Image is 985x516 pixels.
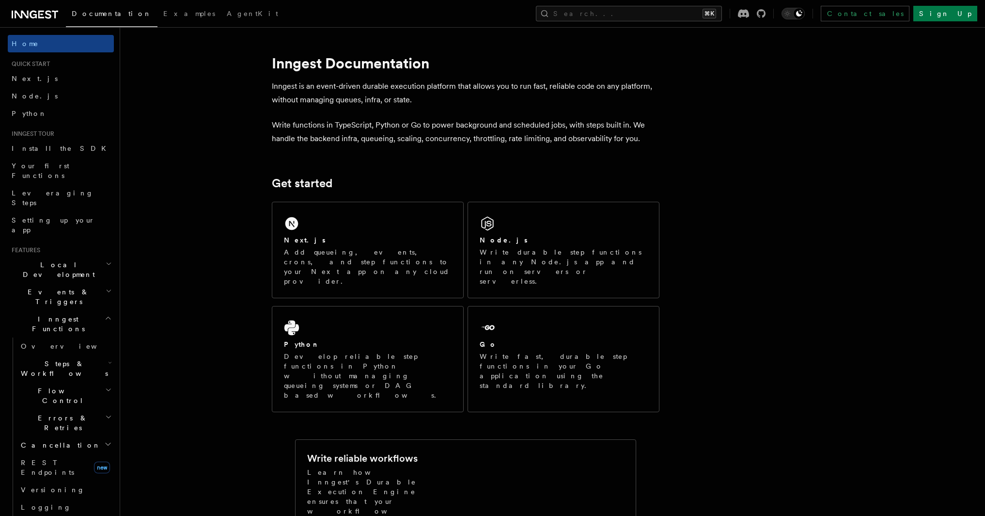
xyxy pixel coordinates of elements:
[17,481,114,499] a: Versioning
[284,247,452,286] p: Add queueing, events, crons, and step functions to your Next app on any cloud provider.
[8,60,50,68] span: Quick start
[66,3,157,27] a: Documentation
[17,409,114,436] button: Errors & Retries
[21,503,71,511] span: Logging
[536,6,722,21] button: Search...⌘K
[8,140,114,157] a: Install the SDK
[8,256,114,283] button: Local Development
[8,338,114,516] div: Inngest Functions
[8,310,114,338] button: Inngest Functions
[17,413,105,433] span: Errors & Retries
[8,287,106,306] span: Events & Triggers
[157,3,221,26] a: Examples
[8,184,114,211] a: Leveraging Steps
[21,459,74,476] span: REST Endpoints
[480,247,647,286] p: Write durable step functions in any Node.js app and run on servers or serverless.
[17,454,114,481] a: REST Endpointsnew
[12,39,39,48] span: Home
[272,54,659,72] h1: Inngest Documentation
[21,342,121,350] span: Overview
[480,235,528,245] h2: Node.js
[272,80,659,107] p: Inngest is an event-driven durable execution platform that allows you to run fast, reliable code ...
[8,70,114,87] a: Next.js
[8,130,54,138] span: Inngest tour
[272,306,464,412] a: PythonDevelop reliable step functions in Python without managing queueing systems or DAG based wo...
[12,92,58,100] span: Node.js
[12,75,58,82] span: Next.js
[72,10,152,17] span: Documentation
[17,436,114,454] button: Cancellation
[17,338,114,355] a: Overview
[94,462,110,473] span: new
[8,211,114,239] a: Setting up your app
[8,105,114,122] a: Python
[703,9,716,18] kbd: ⌘K
[17,499,114,516] a: Logging
[821,6,909,21] a: Contact sales
[17,355,114,382] button: Steps & Workflows
[21,486,85,494] span: Versioning
[272,118,659,145] p: Write functions in TypeScript, Python or Go to power background and scheduled jobs, with steps bu...
[12,189,94,207] span: Leveraging Steps
[913,6,977,21] a: Sign Up
[12,216,95,234] span: Setting up your app
[480,352,647,390] p: Write fast, durable step functions in your Go application using the standard library.
[284,339,320,349] h2: Python
[12,145,112,152] span: Install the SDK
[468,202,659,298] a: Node.jsWrite durable step functions in any Node.js app and run on servers or serverless.
[782,8,805,19] button: Toggle dark mode
[17,386,105,405] span: Flow Control
[221,3,284,26] a: AgentKit
[480,339,497,349] h2: Go
[8,246,40,254] span: Features
[8,314,105,334] span: Inngest Functions
[17,440,101,450] span: Cancellation
[8,35,114,52] a: Home
[17,359,108,378] span: Steps & Workflows
[284,352,452,400] p: Develop reliable step functions in Python without managing queueing systems or DAG based workflows.
[8,260,106,279] span: Local Development
[12,110,47,117] span: Python
[163,10,215,17] span: Examples
[8,87,114,105] a: Node.js
[8,283,114,310] button: Events & Triggers
[272,202,464,298] a: Next.jsAdd queueing, events, crons, and step functions to your Next app on any cloud provider.
[307,451,418,465] h2: Write reliable workflows
[284,235,326,245] h2: Next.js
[8,157,114,184] a: Your first Functions
[17,382,114,409] button: Flow Control
[468,306,659,412] a: GoWrite fast, durable step functions in your Go application using the standard library.
[227,10,278,17] span: AgentKit
[12,162,69,179] span: Your first Functions
[272,177,332,190] a: Get started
